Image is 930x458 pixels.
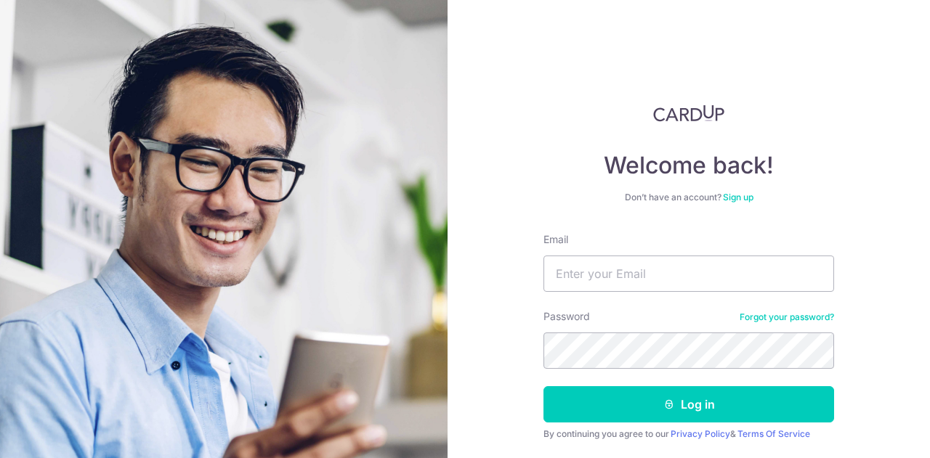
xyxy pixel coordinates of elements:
[543,232,568,247] label: Email
[543,309,590,324] label: Password
[543,192,834,203] div: Don’t have an account?
[653,105,724,122] img: CardUp Logo
[543,428,834,440] div: By continuing you agree to our &
[737,428,810,439] a: Terms Of Service
[723,192,753,203] a: Sign up
[543,151,834,180] h4: Welcome back!
[543,386,834,422] button: Log in
[543,255,834,292] input: Enter your Email
[740,311,834,323] a: Forgot your password?
[671,428,730,439] a: Privacy Policy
